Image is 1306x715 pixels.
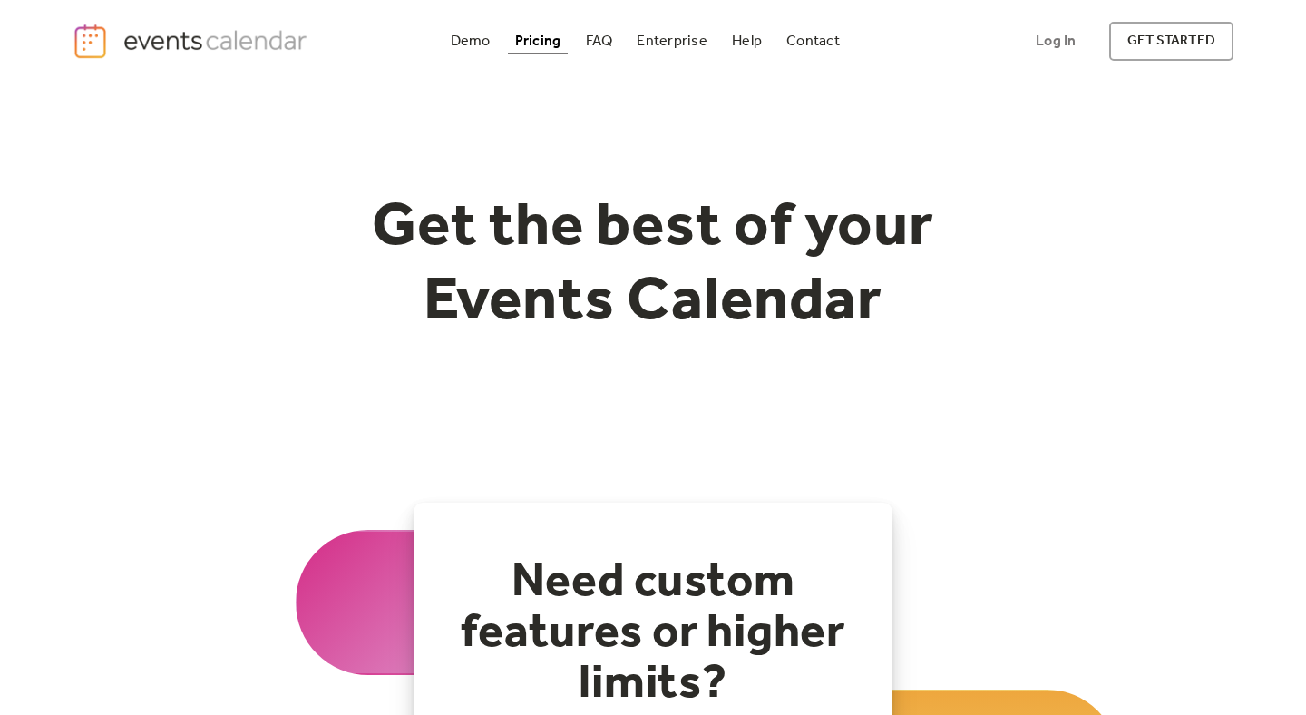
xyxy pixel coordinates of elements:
a: Help [725,29,769,54]
h2: Need custom features or higher limits? [450,557,856,710]
div: Pricing [515,36,561,46]
div: Enterprise [637,36,707,46]
a: Log In [1018,22,1094,61]
a: Enterprise [629,29,714,54]
a: FAQ [579,29,620,54]
a: Demo [443,29,498,54]
a: Pricing [508,29,569,54]
div: Contact [786,36,840,46]
div: Demo [451,36,491,46]
h1: Get the best of your Events Calendar [305,191,1001,339]
a: get started [1109,22,1233,61]
a: Contact [779,29,847,54]
div: Help [732,36,762,46]
div: FAQ [586,36,613,46]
